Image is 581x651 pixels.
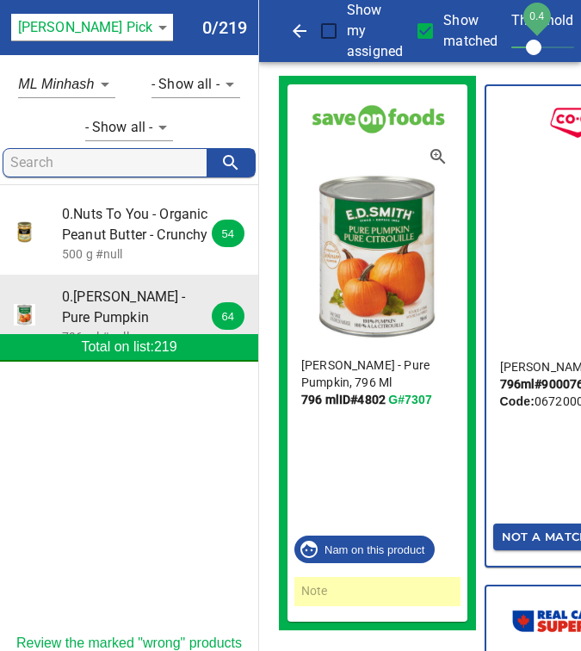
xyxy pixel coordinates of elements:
span: Show matched [443,10,498,52]
h6: 0/219 [202,14,248,41]
input: Note [301,579,454,604]
em: ML Minhash [18,77,94,91]
span: 54 [212,227,244,240]
span: 0.Nuts To You - Organic Peanut Butter - Crunchy [62,204,217,245]
b: Code: [500,394,535,408]
p: Threshold [511,10,573,31]
p: [PERSON_NAME] - Pure Pumpkin, 796 Ml [301,356,454,391]
div: ML Minhash [18,71,114,98]
span: Nam on this product [314,543,435,556]
button: search [207,149,255,177]
input: search [10,149,207,177]
span: 64 [212,310,244,323]
a: Review the marked "wrong" products [16,635,242,651]
img: nuts to you - organic peanut butter - crunchy [14,221,35,243]
a: G#7307 [388,393,432,406]
span: 0.[PERSON_NAME] - Pure Pumpkin [62,287,217,328]
p: 796 ml ID# 4802 [301,391,454,408]
img: e.d. smith - pure pumpkin [14,304,35,325]
span: 0.4 [530,10,545,22]
div: - Show all - [151,71,240,98]
div: [PERSON_NAME] Pick [11,14,174,41]
button: Close [279,10,320,52]
p: 500 g #null [62,245,217,263]
img: save-on-foods.png [301,98,454,141]
img: e.d. smith - pure pumpkin [291,162,463,343]
p: 796 ml #null [62,328,217,345]
div: - Show all - [85,114,174,141]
